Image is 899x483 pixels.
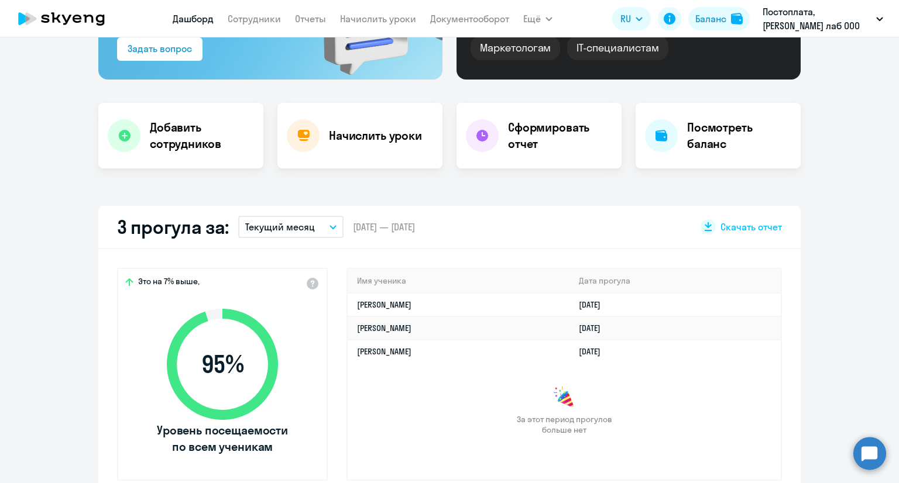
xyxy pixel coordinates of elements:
span: Ещё [523,12,541,26]
div: IT-специалистам [567,36,668,60]
div: Задать вопрос [128,42,192,56]
h4: Добавить сотрудников [150,119,254,152]
p: Постоплата, [PERSON_NAME] лаб ООО [763,5,871,33]
a: Отчеты [295,13,326,25]
button: Ещё [523,7,553,30]
img: congrats [553,386,576,409]
th: Имя ученика [348,269,569,293]
h4: Посмотреть баланс [687,119,791,152]
h4: Сформировать отчет [508,119,612,152]
a: [PERSON_NAME] [357,323,411,333]
a: Начислить уроки [340,13,416,25]
a: Документооборот [430,13,509,25]
div: Маркетологам [471,36,560,60]
h4: Начислить уроки [329,127,422,144]
a: [PERSON_NAME] [357,346,411,357]
a: [PERSON_NAME] [357,299,411,310]
button: RU [612,7,651,30]
span: За этот период прогулов больше нет [515,414,613,435]
button: Задать вопрос [117,37,203,61]
a: Дашборд [173,13,214,25]
a: [DATE] [579,299,610,310]
button: Текущий месяц [238,216,344,238]
a: [DATE] [579,323,610,333]
span: Скачать отчет [720,220,782,233]
div: Баланс [695,12,726,26]
h2: 3 прогула за: [117,215,229,239]
p: Текущий месяц [245,220,315,234]
a: Сотрудники [228,13,281,25]
button: Балансbalance [688,7,750,30]
th: Дата прогула [569,269,781,293]
button: Постоплата, [PERSON_NAME] лаб ООО [757,5,889,33]
span: 95 % [155,350,290,378]
span: RU [620,12,631,26]
span: Уровень посещаемости по всем ученикам [155,422,290,455]
img: balance [731,13,743,25]
span: [DATE] — [DATE] [353,220,415,233]
span: Это на 7% выше, [138,276,200,290]
a: [DATE] [579,346,610,357]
